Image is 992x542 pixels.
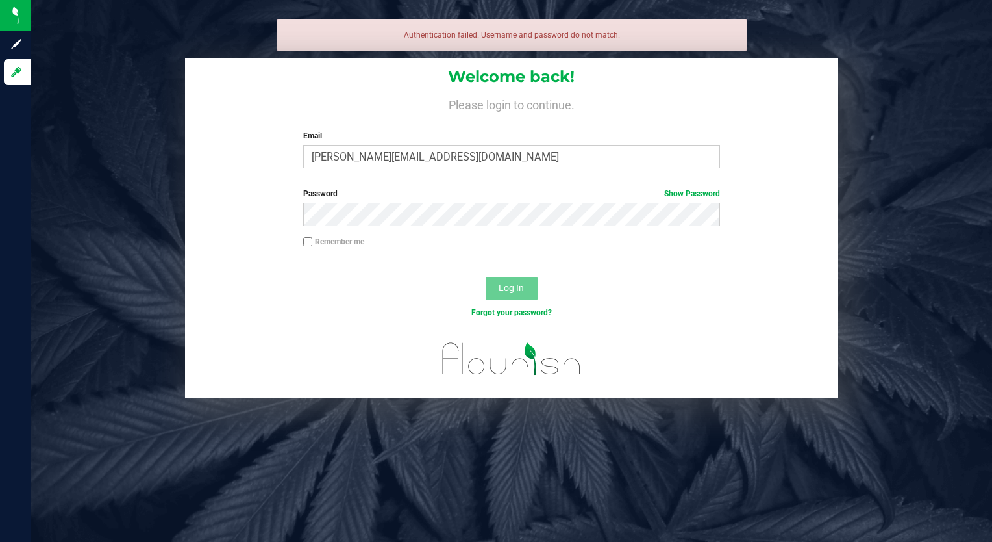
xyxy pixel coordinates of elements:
a: Show Password [664,189,720,198]
label: Remember me [303,236,364,248]
inline-svg: Log in [10,66,23,79]
input: Remember me [303,237,312,246]
h4: Please login to continue. [185,96,839,112]
button: Log In [486,277,538,300]
img: flourish_logo.svg [430,333,593,385]
div: Authentication failed. Username and password do not match. [277,19,747,51]
a: Forgot your password? [471,308,552,317]
span: Log In [499,283,524,293]
inline-svg: Sign up [10,38,23,51]
h1: Welcome back! [185,68,839,85]
label: Email [303,130,719,142]
span: Password [303,189,338,198]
